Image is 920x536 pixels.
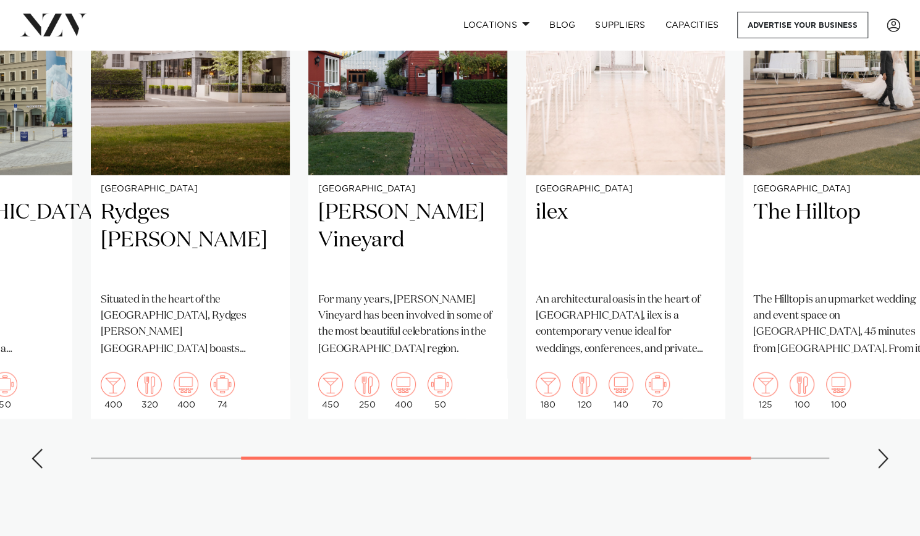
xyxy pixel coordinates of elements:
[428,372,452,409] div: 50
[174,372,198,409] div: 400
[826,372,851,409] div: 100
[20,14,87,36] img: nzv-logo.png
[539,12,585,38] a: BLOG
[572,372,597,409] div: 120
[790,372,814,396] img: dining.png
[428,372,452,396] img: meeting.png
[536,199,715,282] h2: ilex
[737,12,868,38] a: Advertise your business
[453,12,539,38] a: Locations
[790,372,814,409] div: 100
[174,372,198,396] img: theatre.png
[656,12,729,38] a: Capacities
[318,185,497,194] small: [GEOGRAPHIC_DATA]
[101,292,280,357] p: Situated in the heart of the [GEOGRAPHIC_DATA], Rydges [PERSON_NAME] [GEOGRAPHIC_DATA] boasts spa...
[210,372,235,409] div: 74
[101,372,125,409] div: 400
[572,372,597,396] img: dining.png
[318,372,343,409] div: 450
[318,372,343,396] img: cocktail.png
[101,372,125,396] img: cocktail.png
[536,372,560,409] div: 180
[355,372,379,409] div: 250
[536,292,715,357] p: An architectural oasis in the heart of [GEOGRAPHIC_DATA], ilex is a contemporary venue ideal for ...
[645,372,670,396] img: meeting.png
[355,372,379,396] img: dining.png
[536,185,715,194] small: [GEOGRAPHIC_DATA]
[391,372,416,396] img: theatre.png
[101,199,280,282] h2: Rydges [PERSON_NAME]
[585,12,655,38] a: SUPPLIERS
[210,372,235,396] img: meeting.png
[753,372,778,409] div: 125
[318,199,497,282] h2: [PERSON_NAME] Vineyard
[318,292,497,357] p: For many years, [PERSON_NAME] Vineyard has been involved in some of the most beautiful celebratio...
[391,372,416,409] div: 400
[536,372,560,396] img: cocktail.png
[609,372,633,396] img: theatre.png
[137,372,162,396] img: dining.png
[609,372,633,409] div: 140
[753,372,778,396] img: cocktail.png
[645,372,670,409] div: 70
[137,372,162,409] div: 320
[101,185,280,194] small: [GEOGRAPHIC_DATA]
[826,372,851,396] img: theatre.png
